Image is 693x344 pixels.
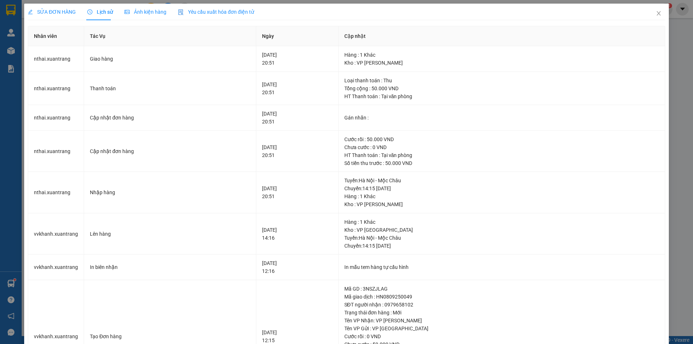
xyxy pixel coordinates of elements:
div: Tuyến : Hà Nội - Mộc Châu Chuyến: 14:15 [DATE] [344,234,659,250]
th: Cập nhật [339,26,665,46]
div: Tuyến : Hà Nội - Mộc Châu Chuyến: 14:15 [DATE] [344,177,659,192]
span: SỬA ĐƠN HÀNG [28,9,76,15]
span: Lịch sử [87,9,113,15]
img: icon [178,9,184,15]
div: Gán nhãn : [344,114,659,122]
th: Ngày [256,26,339,46]
div: Số tiền thu trước : 50.000 VND [344,159,659,167]
span: close [656,10,662,16]
div: Tên VP Nhận: VP [PERSON_NAME] [344,317,659,325]
div: Giao hàng [90,55,250,63]
div: Hàng : 1 Khác [344,192,659,200]
div: [DATE] 12:16 [262,259,332,275]
div: [DATE] 20:51 [262,80,332,96]
td: nthai.xuantrang [28,72,84,105]
span: Yêu cầu xuất hóa đơn điện tử [178,9,254,15]
div: Hàng : 1 Khác [344,218,659,226]
span: edit [28,9,33,14]
td: nthai.xuantrang [28,131,84,172]
div: Hàng : 1 Khác [344,51,659,59]
div: Cước rồi : 0 VND [344,332,659,340]
div: HT Thanh toán : Tại văn phòng [344,92,659,100]
div: Cập nhật đơn hàng [90,114,250,122]
div: HT Thanh toán : Tại văn phòng [344,151,659,159]
div: Mã GD : 3NSZJLAG [344,285,659,293]
div: Tên VP Gửi : VP [GEOGRAPHIC_DATA] [344,325,659,332]
div: Mã giao dịch : HN0809250049 [344,293,659,301]
div: SĐT người nhận : 0979658102 [344,301,659,309]
td: nthai.xuantrang [28,46,84,72]
div: Nhập hàng [90,188,250,196]
div: [DATE] 14:16 [262,226,332,242]
button: Close [649,4,669,24]
div: In biên nhận [90,263,250,271]
td: vvkhanh.xuantrang [28,213,84,255]
div: [DATE] 20:51 [262,51,332,67]
td: nthai.xuantrang [28,105,84,131]
td: vvkhanh.xuantrang [28,254,84,280]
div: Cước rồi : 50.000 VND [344,135,659,143]
div: [DATE] 20:51 [262,143,332,159]
div: Kho : VP [GEOGRAPHIC_DATA] [344,226,659,234]
div: Tạo Đơn hàng [90,332,250,340]
div: Thanh toán [90,84,250,92]
div: Kho : VP [PERSON_NAME] [344,59,659,67]
span: Ảnh kiện hàng [125,9,166,15]
div: Kho : VP [PERSON_NAME] [344,200,659,208]
div: [DATE] 20:51 [262,184,332,200]
th: Tác Vụ [84,26,256,46]
div: Lên hàng [90,230,250,238]
span: clock-circle [87,9,92,14]
span: picture [125,9,130,14]
th: Nhân viên [28,26,84,46]
div: Trạng thái đơn hàng : Mới [344,309,659,317]
div: [DATE] 20:51 [262,110,332,126]
div: In mẫu tem hàng tự cấu hình [344,263,659,271]
div: Tổng cộng : 50.000 VND [344,84,659,92]
div: Cập nhật đơn hàng [90,147,250,155]
td: nthai.xuantrang [28,172,84,213]
div: Chưa cước : 0 VND [344,143,659,151]
div: Loại thanh toán : Thu [344,77,659,84]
